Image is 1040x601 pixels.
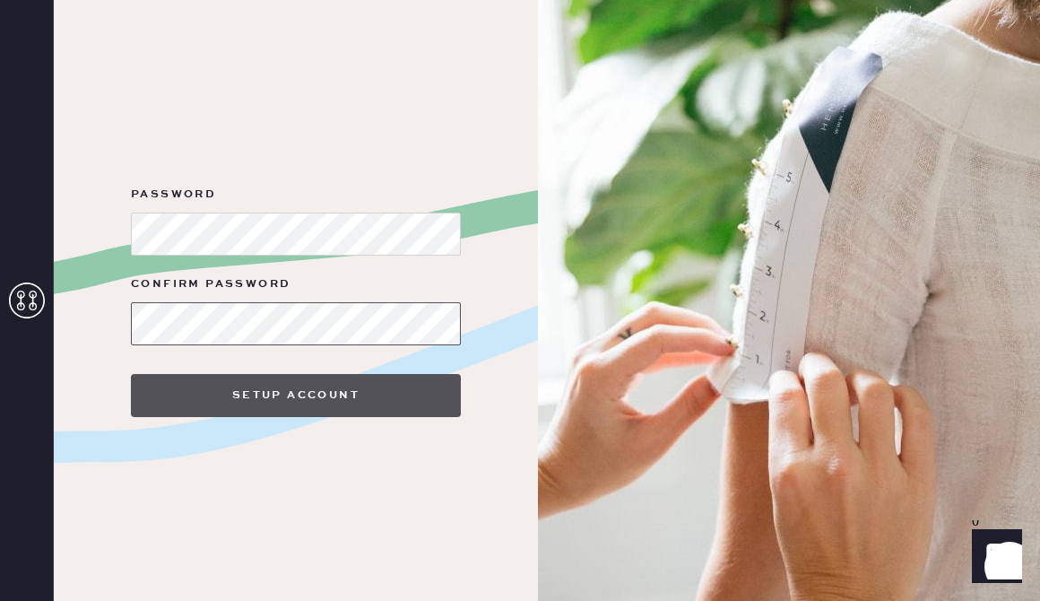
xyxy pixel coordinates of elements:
[131,184,461,205] label: Password
[131,374,461,417] button: Setup Account
[131,274,461,295] label: Confirm Password
[955,520,1032,597] iframe: Front Chat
